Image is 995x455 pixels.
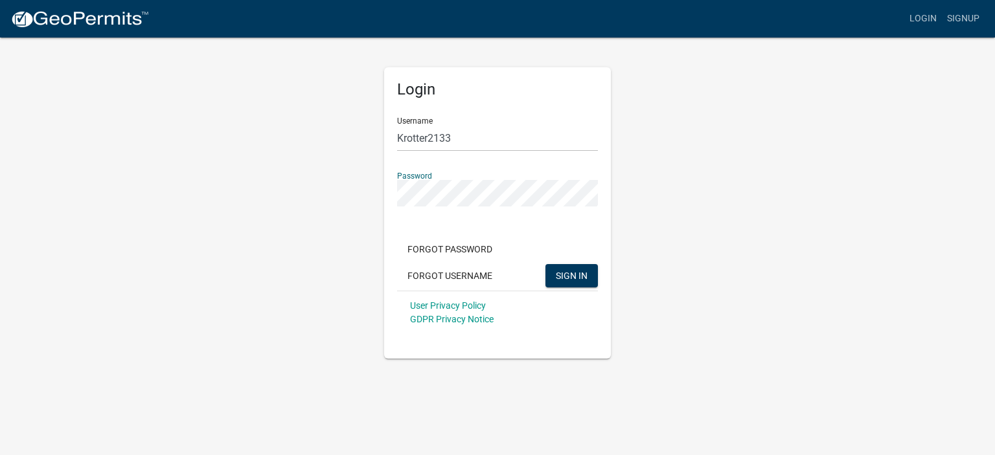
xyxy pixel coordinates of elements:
a: Login [904,6,942,31]
button: Forgot Password [397,238,503,261]
a: Signup [942,6,985,31]
h5: Login [397,80,598,99]
a: GDPR Privacy Notice [410,314,494,324]
button: Forgot Username [397,264,503,287]
button: SIGN IN [545,264,598,287]
a: User Privacy Policy [410,300,486,311]
span: SIGN IN [556,270,588,280]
